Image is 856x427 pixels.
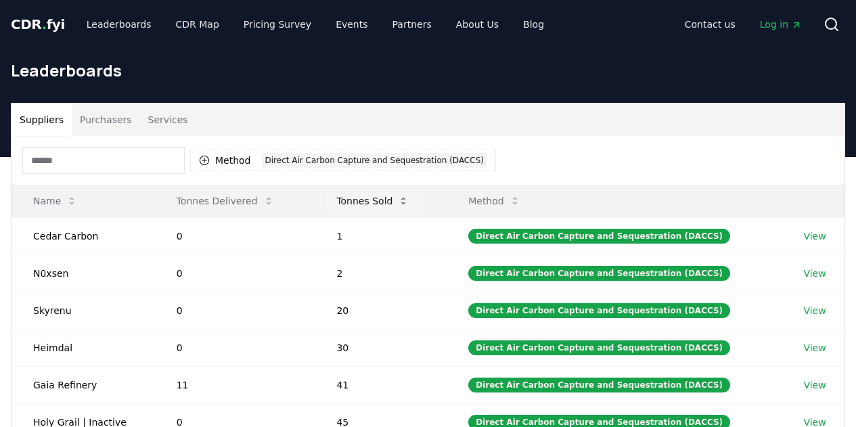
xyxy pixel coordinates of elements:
[11,16,65,32] span: CDR fyi
[468,378,730,392] div: Direct Air Carbon Capture and Sequestration (DACCS)
[12,366,155,403] td: Gaia Refinery
[12,254,155,292] td: Nūxsen
[155,366,315,403] td: 11
[468,266,730,281] div: Direct Air Carbon Capture and Sequestration (DACCS)
[674,12,813,37] nav: Main
[166,187,285,215] button: Tonnes Delivered
[155,254,315,292] td: 0
[803,229,826,243] a: View
[468,340,730,355] div: Direct Air Carbon Capture and Sequestration (DACCS)
[165,12,230,37] a: CDR Map
[315,329,447,366] td: 30
[12,217,155,254] td: Cedar Carbon
[22,187,88,215] button: Name
[325,12,378,37] a: Events
[468,303,730,318] div: Direct Air Carbon Capture and Sequestration (DACCS)
[155,292,315,329] td: 0
[11,15,65,34] a: CDR.fyi
[155,329,315,366] td: 0
[315,292,447,329] td: 20
[72,104,140,136] button: Purchasers
[803,304,826,317] a: View
[42,16,47,32] span: .
[12,329,155,366] td: Heimdal
[749,12,813,37] a: Log in
[12,104,72,136] button: Suppliers
[803,341,826,355] a: View
[512,12,555,37] a: Blog
[760,18,802,31] span: Log in
[457,187,531,215] button: Method
[11,60,845,81] h1: Leaderboards
[76,12,555,37] nav: Main
[76,12,162,37] a: Leaderboards
[315,217,447,254] td: 1
[315,366,447,403] td: 41
[325,187,420,215] button: Tonnes Sold
[315,254,447,292] td: 2
[233,12,322,37] a: Pricing Survey
[674,12,746,37] a: Contact us
[190,150,496,171] button: MethodDirect Air Carbon Capture and Sequestration (DACCS)
[12,292,155,329] td: Skyrenu
[155,217,315,254] td: 0
[445,12,510,37] a: About Us
[262,153,487,168] div: Direct Air Carbon Capture and Sequestration (DACCS)
[382,12,443,37] a: Partners
[803,267,826,280] a: View
[140,104,196,136] button: Services
[468,229,730,244] div: Direct Air Carbon Capture and Sequestration (DACCS)
[803,378,826,392] a: View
